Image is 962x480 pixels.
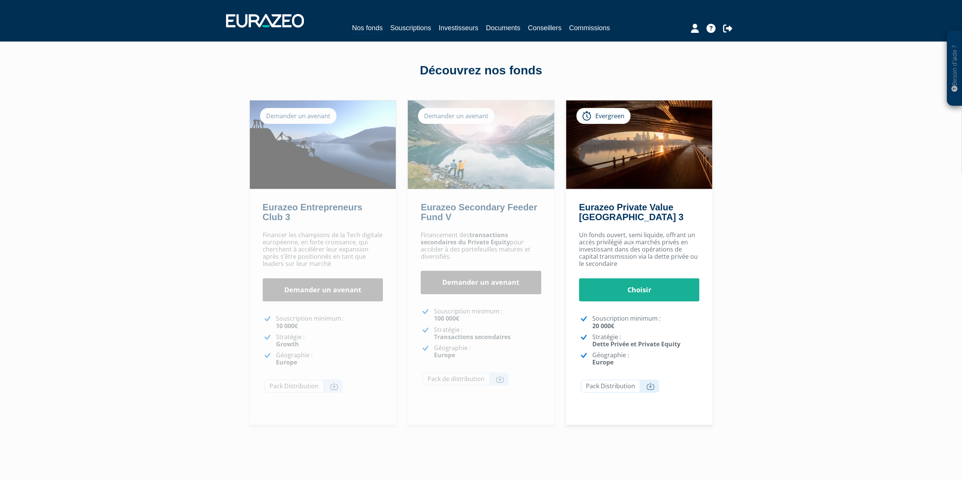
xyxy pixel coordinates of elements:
[592,352,700,366] p: Géographie :
[226,14,304,28] img: 1732889491-logotype_eurazeo_blanc_rvb.png
[263,202,362,222] a: Eurazeo Entrepreneurs Club 3
[422,372,509,386] a: Pack de distribution
[352,23,383,34] a: Nos fonds
[438,23,478,33] a: Investisseurs
[264,380,343,393] a: Pack Distribution
[592,340,680,348] strong: Dette Privée et Private Equity
[569,23,610,33] a: Commissions
[421,231,510,246] strong: transactions secondaires du Private Equity
[576,108,630,124] div: Evergreen
[434,333,511,341] strong: Transactions secondaires
[592,358,613,366] strong: Europe
[276,333,383,348] p: Stratégie :
[434,344,541,359] p: Géographie :
[579,202,683,222] a: Eurazeo Private Value [GEOGRAPHIC_DATA] 3
[592,315,700,329] p: Souscription minimum :
[434,314,459,323] strong: 100 000€
[434,308,541,322] p: Souscription minimum :
[276,340,299,348] strong: Growth
[276,358,297,366] strong: Europe
[579,278,700,302] a: Choisir
[408,100,554,189] img: Eurazeo Secondary Feeder Fund V
[486,23,521,33] a: Documents
[266,62,697,79] div: Découvrez nos fonds
[390,23,431,33] a: Souscriptions
[250,100,396,189] img: Eurazeo Entrepreneurs Club 3
[434,326,541,341] p: Stratégie :
[421,271,541,294] a: Demander un avenant
[260,108,336,124] div: Demander un avenant
[579,232,700,268] p: Un fonds ouvert, semi liquide, offrant un accès privilégié aux marchés privés en investissant dan...
[421,232,541,261] p: Financement des pour accéder à des portefeuilles matures et diversifiés.
[276,352,383,366] p: Géographie :
[592,333,700,348] p: Stratégie :
[418,108,494,124] div: Demander un avenant
[950,34,959,102] p: Besoin d'aide ?
[592,322,614,330] strong: 20 000€
[528,23,562,33] a: Conseillers
[263,278,383,302] a: Demander un avenant
[434,351,455,359] strong: Europe
[276,322,298,330] strong: 10 000€
[581,380,659,393] a: Pack Distribution
[276,315,383,329] p: Souscription minimum :
[421,202,537,222] a: Eurazeo Secondary Feeder Fund V
[566,100,713,189] img: Eurazeo Private Value Europe 3
[263,232,383,268] p: Financer les champions de la Tech digitale européenne, en forte croissance, qui cherchent à accél...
